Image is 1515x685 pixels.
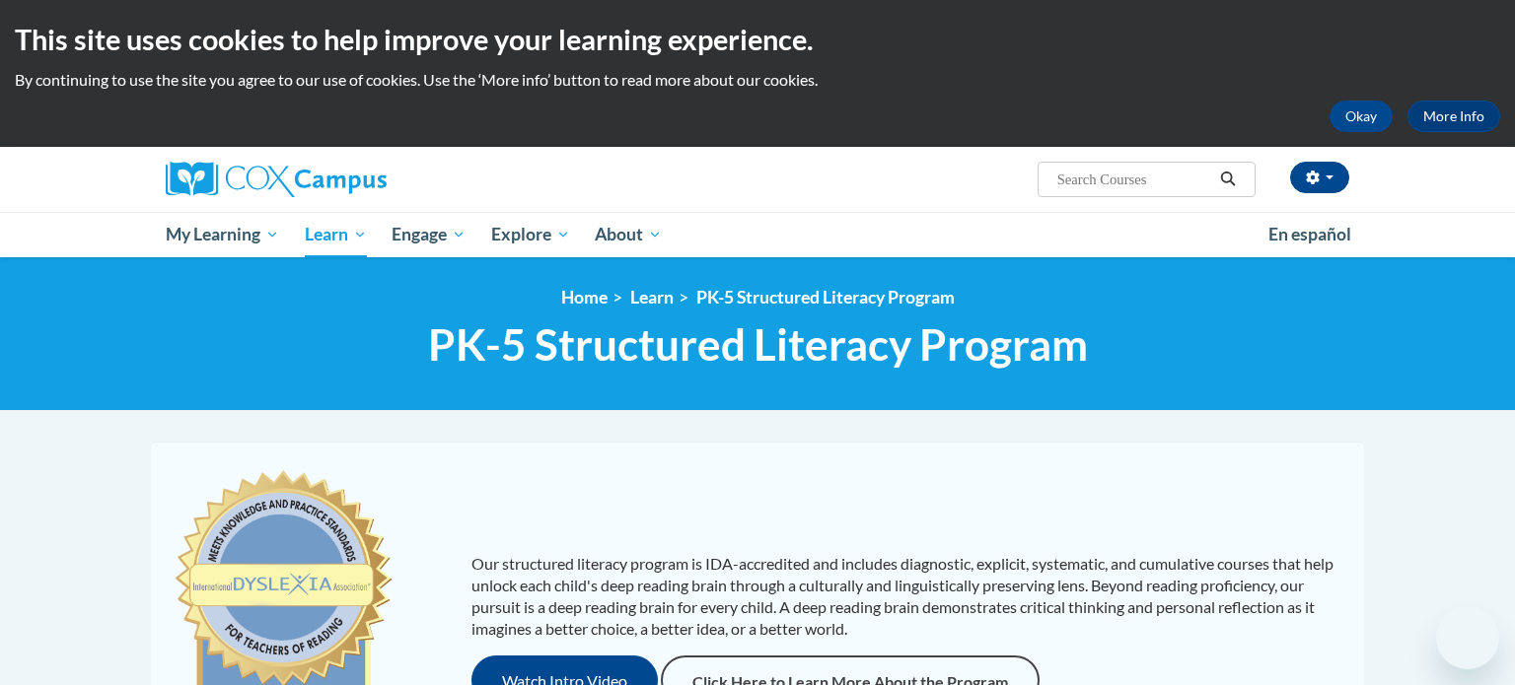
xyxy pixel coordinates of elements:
[166,223,279,246] span: My Learning
[1213,168,1243,191] button: Search
[153,212,292,257] a: My Learning
[491,223,570,246] span: Explore
[15,69,1500,91] p: By continuing to use the site you agree to our use of cookies. Use the ‘More info’ button to read...
[1407,101,1500,132] a: More Info
[136,212,1379,257] div: Main menu
[1055,168,1213,191] input: Search Courses
[1330,101,1393,132] button: Okay
[292,212,380,257] a: Learn
[471,553,1344,640] p: Our structured literacy program is IDA-accredited and includes diagnostic, explicit, systematic, ...
[583,212,676,257] a: About
[630,287,674,308] a: Learn
[1256,214,1364,255] a: En español
[15,20,1500,59] h2: This site uses cookies to help improve your learning experience.
[428,318,1088,371] span: PK-5 Structured Literacy Program
[379,212,478,257] a: Engage
[595,223,662,246] span: About
[561,287,608,308] a: Home
[1290,162,1349,193] button: Account Settings
[305,223,367,246] span: Learn
[1436,606,1499,669] iframe: Button to launch messaging window
[696,287,955,308] a: PK-5 Structured Literacy Program
[478,212,583,257] a: Explore
[166,162,541,197] a: Cox Campus
[1268,224,1351,244] span: En español
[392,223,466,246] span: Engage
[166,162,387,197] img: Cox Campus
